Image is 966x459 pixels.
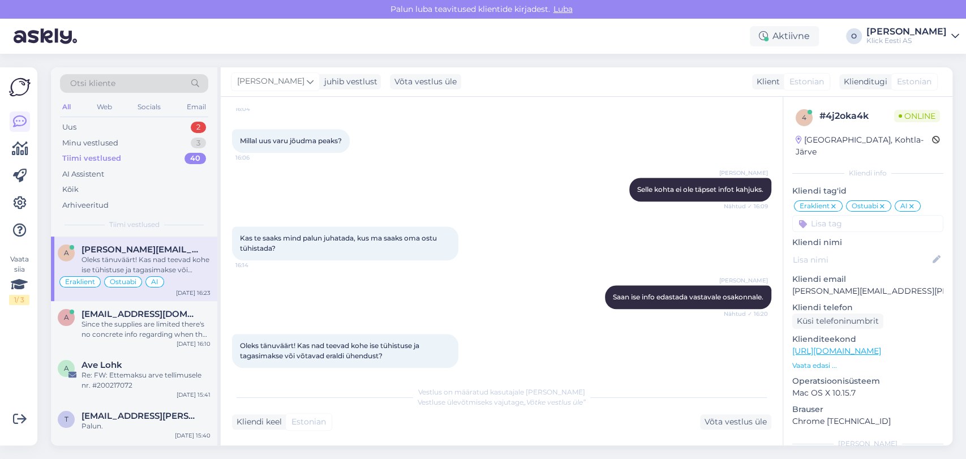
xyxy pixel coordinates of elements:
[839,76,887,88] div: Klienditugi
[792,237,943,248] p: Kliendi nimi
[175,431,211,440] div: [DATE] 15:40
[550,4,576,14] span: Luba
[237,75,304,88] span: [PERSON_NAME]
[64,248,69,257] span: a
[796,134,932,158] div: [GEOGRAPHIC_DATA], Kohtla-Järve
[900,203,908,209] span: AI
[792,415,943,427] p: Chrome [TECHNICAL_ID]
[750,26,819,46] div: Aktiivne
[792,168,943,178] div: Kliendi info
[792,439,943,449] div: [PERSON_NAME]
[81,421,211,431] div: Palun.
[62,153,121,164] div: Tiimi vestlused
[418,388,585,396] span: Vestlus on määratud kasutajale [PERSON_NAME]
[752,76,780,88] div: Klient
[70,78,115,89] span: Otsi kliente
[291,416,326,428] span: Estonian
[184,100,208,114] div: Email
[177,391,211,399] div: [DATE] 15:41
[62,200,109,211] div: Arhiveeritud
[637,185,763,194] span: Selle kohta ei ole täpset infot kahjuks.
[64,364,69,372] span: A
[390,74,461,89] div: Võta vestlus üle
[151,278,158,285] span: AI
[177,340,211,348] div: [DATE] 16:10
[81,411,199,421] span: tooming.gabriel@gmail.com
[81,360,122,370] span: Ave Lohk
[897,76,931,88] span: Estonian
[109,220,160,230] span: Tiimi vestlused
[866,27,947,36] div: [PERSON_NAME]
[81,309,199,319] span: anton.bednarzh@gmail.com
[719,276,768,285] span: [PERSON_NAME]
[240,136,342,145] span: Millal uus varu jõudma peaks?
[232,416,282,428] div: Kliendi keel
[81,244,199,255] span: arne.stern@hotmail.com
[792,333,943,345] p: Klienditeekond
[792,346,881,356] a: [URL][DOMAIN_NAME]
[789,76,824,88] span: Estonian
[235,261,278,269] span: 16:14
[176,289,211,297] div: [DATE] 16:23
[235,105,278,113] span: 16:04
[418,398,586,406] span: Vestluse ülevõtmiseks vajutage
[852,203,878,209] span: Ostuabi
[846,28,862,44] div: O
[9,254,29,305] div: Vaata siia
[110,278,136,285] span: Ostuabi
[81,255,211,275] div: Oleks tänuväärt! Kas nad teevad kohe ise tühistuse ja tagasimakse või võtavad eraldi ühendust?
[894,110,940,122] span: Online
[81,370,211,391] div: Re: FW: Ettemaksu arve tellimusele nr. #200217072
[235,153,278,162] span: 16:06
[792,361,943,371] p: Vaata edasi ...
[792,404,943,415] p: Brauser
[866,36,947,45] div: Klick Eesti AS
[866,27,959,45] a: [PERSON_NAME]Klick Eesti AS
[792,314,883,329] div: Küsi telefoninumbrit
[235,368,278,377] span: 16:23
[9,295,29,305] div: 1 / 3
[793,254,930,266] input: Lisa nimi
[240,341,421,360] span: Oleks tänuväärt! Kas nad teevad kohe ise tühistuse ja tagasimakse või võtavad eraldi ühendust?
[95,100,114,114] div: Web
[65,415,68,423] span: t
[724,202,768,211] span: Nähtud ✓ 16:09
[62,138,118,149] div: Minu vestlused
[792,302,943,314] p: Kliendi telefon
[81,319,211,340] div: Since the supplies are limited there's no concrete info regarding when the order will be filled.
[719,169,768,177] span: [PERSON_NAME]
[792,375,943,387] p: Operatsioonisüsteem
[792,215,943,232] input: Lisa tag
[792,387,943,399] p: Mac OS X 10.15.7
[792,185,943,197] p: Kliendi tag'id
[802,113,806,122] span: 4
[191,138,206,149] div: 3
[184,153,206,164] div: 40
[62,122,76,133] div: Uus
[613,293,763,301] span: Saan ise info edastada vastavale osakonnale.
[60,100,73,114] div: All
[9,76,31,98] img: Askly Logo
[792,285,943,297] p: [PERSON_NAME][EMAIL_ADDRESS][PERSON_NAME][DOMAIN_NAME]
[64,313,69,321] span: a
[724,310,768,318] span: Nähtud ✓ 16:20
[240,234,439,252] span: Kas te saaks mind palun juhatada, kus ma saaks oma ostu tühistada?
[191,122,206,133] div: 2
[700,414,771,430] div: Võta vestlus üle
[135,100,163,114] div: Socials
[792,273,943,285] p: Kliendi email
[320,76,377,88] div: juhib vestlust
[65,278,95,285] span: Eraklient
[62,184,79,195] div: Kõik
[62,169,104,180] div: AI Assistent
[523,398,586,406] i: „Võtke vestlus üle”
[800,203,830,209] span: Eraklient
[819,109,894,123] div: # 4j2oka4k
